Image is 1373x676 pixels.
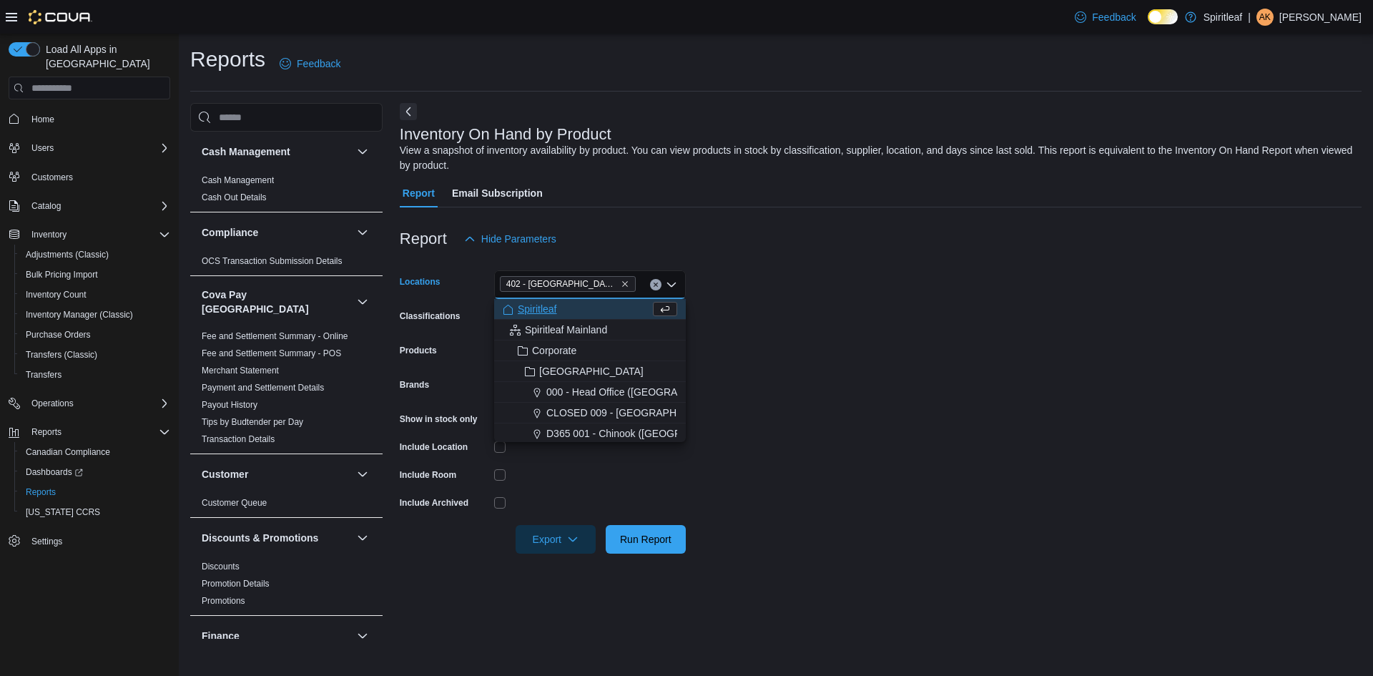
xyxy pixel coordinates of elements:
[20,444,116,461] a: Canadian Compliance
[532,343,576,358] span: Corporate
[1259,9,1271,26] span: AK
[1256,9,1274,26] div: Alica K
[202,629,240,643] h3: Finance
[202,467,351,481] button: Customer
[202,399,257,411] span: Payout History
[494,382,686,403] button: 000 - Head Office ([GEOGRAPHIC_DATA])
[494,403,686,423] button: CLOSED 009 - [GEOGRAPHIC_DATA].
[190,558,383,615] div: Discounts & Promotions
[202,175,274,185] a: Cash Management
[3,393,176,413] button: Operations
[202,144,351,159] button: Cash Management
[31,229,67,240] span: Inventory
[14,442,176,462] button: Canadian Compliance
[494,341,686,361] button: Corporate
[354,224,371,241] button: Compliance
[26,532,170,550] span: Settings
[26,226,170,243] span: Inventory
[202,144,290,159] h3: Cash Management
[202,562,240,572] a: Discounts
[14,365,176,385] button: Transfers
[354,529,371,547] button: Discounts & Promotions
[546,426,749,441] span: D365 001 - Chinook ([GEOGRAPHIC_DATA])
[494,299,686,320] button: Spiritleaf
[20,326,170,343] span: Purchase Orders
[202,366,279,376] a: Merchant Statement
[14,482,176,502] button: Reports
[3,196,176,216] button: Catalog
[3,108,176,129] button: Home
[202,497,267,509] span: Customer Queue
[400,310,461,322] label: Classifications
[354,466,371,483] button: Customer
[20,346,170,363] span: Transfers (Classic)
[202,225,258,240] h3: Compliance
[26,329,91,341] span: Purchase Orders
[26,486,56,498] span: Reports
[1248,9,1251,26] p: |
[9,102,170,589] nav: Complex example
[400,230,447,248] h3: Report
[202,288,351,316] button: Cova Pay [GEOGRAPHIC_DATA]
[26,309,133,320] span: Inventory Manager (Classic)
[524,525,587,554] span: Export
[1279,9,1362,26] p: [PERSON_NAME]
[202,383,324,393] a: Payment and Settlement Details
[20,326,97,343] a: Purchase Orders
[190,328,383,454] div: Cova Pay [GEOGRAPHIC_DATA]
[20,366,170,383] span: Transfers
[1069,3,1141,31] a: Feedback
[20,266,170,283] span: Bulk Pricing Import
[202,531,318,545] h3: Discounts & Promotions
[190,172,383,212] div: Cash Management
[14,265,176,285] button: Bulk Pricing Import
[1204,9,1242,26] p: Spiritleaf
[26,111,60,128] a: Home
[202,416,303,428] span: Tips by Budtender per Day
[202,192,267,203] span: Cash Out Details
[31,142,54,154] span: Users
[3,167,176,187] button: Customers
[400,379,429,391] label: Brands
[26,197,170,215] span: Catalog
[14,245,176,265] button: Adjustments (Classic)
[539,364,644,378] span: [GEOGRAPHIC_DATA]
[20,504,170,521] span: Washington CCRS
[31,426,61,438] span: Reports
[26,369,61,381] span: Transfers
[403,179,435,207] span: Report
[20,306,170,323] span: Inventory Manager (Classic)
[202,595,245,607] span: Promotions
[297,57,340,71] span: Feedback
[202,348,341,359] span: Fee and Settlement Summary - POS
[202,192,267,202] a: Cash Out Details
[20,464,89,481] a: Dashboards
[26,226,72,243] button: Inventory
[400,345,437,356] label: Products
[458,225,562,253] button: Hide Parameters
[20,484,170,501] span: Reports
[14,325,176,345] button: Purchase Orders
[190,253,383,275] div: Compliance
[202,561,240,572] span: Discounts
[14,305,176,325] button: Inventory Manager (Classic)
[14,285,176,305] button: Inventory Count
[31,200,61,212] span: Catalog
[620,532,671,547] span: Run Report
[20,266,104,283] a: Bulk Pricing Import
[202,434,275,444] a: Transaction Details
[3,531,176,552] button: Settings
[481,232,556,246] span: Hide Parameters
[26,506,100,518] span: [US_STATE] CCRS
[494,320,686,341] button: Spiritleaf Mainland
[26,395,79,412] button: Operations
[26,168,170,186] span: Customers
[666,279,677,290] button: Close list of options
[525,323,607,337] span: Spiritleaf Mainland
[40,42,170,71] span: Load All Apps in [GEOGRAPHIC_DATA]
[202,400,257,410] a: Payout History
[202,531,351,545] button: Discounts & Promotions
[506,277,618,291] span: 402 - [GEOGRAPHIC_DATA] ([GEOGRAPHIC_DATA])
[621,280,629,288] button: Remove 402 - Polo Park (Winnipeg) from selection in this group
